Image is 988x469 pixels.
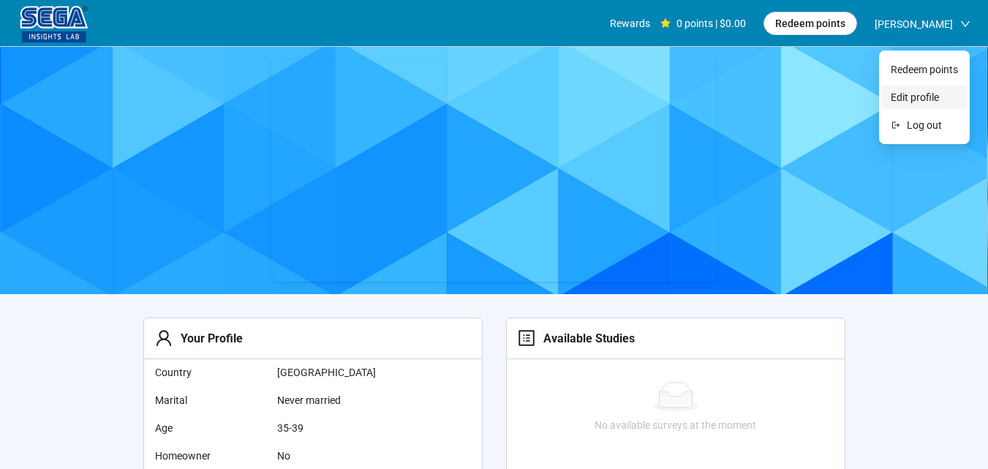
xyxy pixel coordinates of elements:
span: [PERSON_NAME] [875,1,953,48]
div: Your Profile [173,329,243,348]
span: Age [155,420,265,436]
span: Marital [155,392,265,408]
span: user [155,329,173,347]
div: Available Studies [535,329,635,348]
span: profile [518,329,535,347]
span: down [960,19,970,29]
span: Edit profile [891,89,958,105]
span: [GEOGRAPHIC_DATA] [277,364,423,380]
span: Redeem points [891,61,958,78]
div: No available surveys at the moment [513,417,839,433]
span: Log out [907,117,958,133]
span: star [660,18,671,29]
span: Never married [277,392,423,408]
span: No [277,448,423,464]
span: Redeem points [775,15,845,31]
span: 35-39 [277,420,423,436]
span: Country [155,364,265,380]
button: Redeem points [763,12,857,35]
span: Homeowner [155,448,265,464]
